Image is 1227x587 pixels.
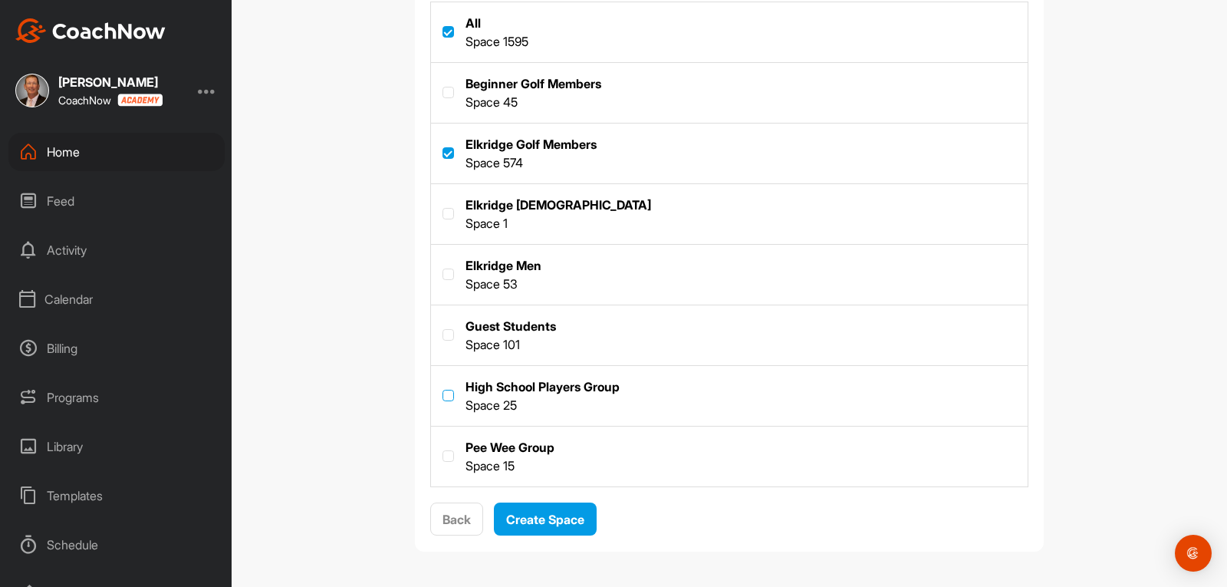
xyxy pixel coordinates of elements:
div: Calendar [8,280,225,318]
div: Feed [8,182,225,220]
div: Programs [8,378,225,417]
div: Library [8,427,225,466]
span: Back [442,512,471,527]
img: CoachNow acadmey [117,94,163,107]
div: [PERSON_NAME] [58,76,163,88]
span: Create Space [506,512,584,527]
img: square_5c67e2a3c3147c27b86610585b90044c.jpg [15,74,49,107]
div: Home [8,133,225,171]
div: CoachNow [58,94,163,107]
div: Billing [8,329,225,368]
button: Back [430,503,483,536]
div: Schedule [8,526,225,564]
div: Activity [8,231,225,269]
button: Create Space [494,503,597,536]
div: Templates [8,477,225,515]
div: Open Intercom Messenger [1175,535,1212,572]
img: CoachNow [15,18,166,43]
